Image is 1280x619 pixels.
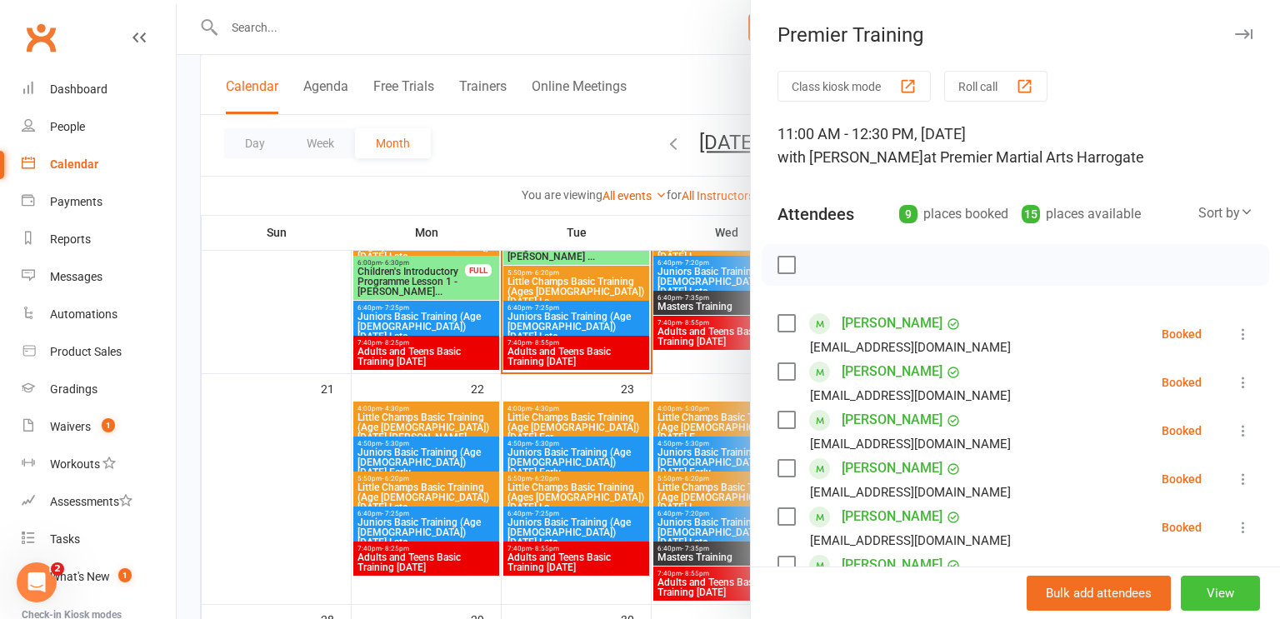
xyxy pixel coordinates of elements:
[22,521,176,558] a: Tasks
[810,482,1011,503] div: [EMAIL_ADDRESS][DOMAIN_NAME]
[842,455,942,482] a: [PERSON_NAME]
[50,420,91,433] div: Waivers
[1162,425,1202,437] div: Booked
[1162,522,1202,533] div: Booked
[842,552,942,578] a: [PERSON_NAME]
[22,483,176,521] a: Assessments
[51,562,64,576] span: 2
[842,310,942,337] a: [PERSON_NAME]
[22,258,176,296] a: Messages
[22,333,176,371] a: Product Sales
[118,568,132,582] span: 1
[810,530,1011,552] div: [EMAIL_ADDRESS][DOMAIN_NAME]
[50,120,85,133] div: People
[899,205,917,223] div: 9
[1162,473,1202,485] div: Booked
[22,146,176,183] a: Calendar
[810,337,1011,358] div: [EMAIL_ADDRESS][DOMAIN_NAME]
[22,108,176,146] a: People
[50,270,102,283] div: Messages
[50,457,100,471] div: Workouts
[1027,576,1171,611] button: Bulk add attendees
[50,345,122,358] div: Product Sales
[810,433,1011,455] div: [EMAIL_ADDRESS][DOMAIN_NAME]
[50,495,132,508] div: Assessments
[923,148,1144,166] span: at Premier Martial Arts Harrogate
[22,296,176,333] a: Automations
[1022,202,1141,226] div: places available
[899,202,1008,226] div: places booked
[1162,377,1202,388] div: Booked
[1022,205,1040,223] div: 15
[842,407,942,433] a: [PERSON_NAME]
[944,71,1047,102] button: Roll call
[22,558,176,596] a: What's New1
[751,23,1280,47] div: Premier Training
[50,157,98,171] div: Calendar
[22,371,176,408] a: Gradings
[777,71,931,102] button: Class kiosk mode
[22,408,176,446] a: Waivers 1
[102,418,115,432] span: 1
[50,82,107,96] div: Dashboard
[22,183,176,221] a: Payments
[842,358,942,385] a: [PERSON_NAME]
[50,232,91,246] div: Reports
[17,562,57,602] iframe: Intercom live chat
[842,503,942,530] a: [PERSON_NAME]
[777,122,1253,169] div: 11:00 AM - 12:30 PM, [DATE]
[22,71,176,108] a: Dashboard
[810,385,1011,407] div: [EMAIL_ADDRESS][DOMAIN_NAME]
[777,202,854,226] div: Attendees
[50,195,102,208] div: Payments
[22,221,176,258] a: Reports
[50,532,80,546] div: Tasks
[50,307,117,321] div: Automations
[22,446,176,483] a: Workouts
[777,148,923,166] span: with [PERSON_NAME]
[50,570,110,583] div: What's New
[20,17,62,58] a: Clubworx
[1162,328,1202,340] div: Booked
[50,382,97,396] div: Gradings
[1198,202,1253,224] div: Sort by
[1181,576,1260,611] button: View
